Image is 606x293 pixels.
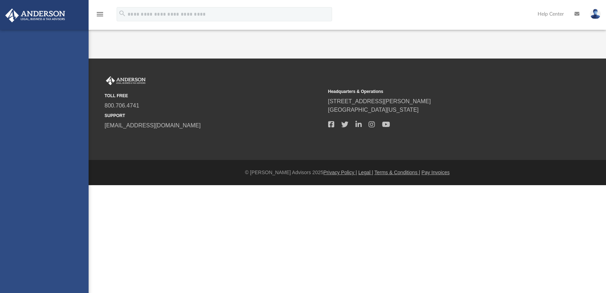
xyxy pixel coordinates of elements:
img: Anderson Advisors Platinum Portal [3,9,67,22]
img: Anderson Advisors Platinum Portal [105,76,147,85]
a: Privacy Policy | [324,170,357,175]
small: TOLL FREE [105,93,323,99]
small: Headquarters & Operations [328,88,547,95]
a: Legal | [358,170,373,175]
a: menu [96,13,104,18]
a: 800.706.4741 [105,103,139,109]
a: [EMAIL_ADDRESS][DOMAIN_NAME] [105,122,201,128]
div: © [PERSON_NAME] Advisors 2025 [89,169,606,176]
i: search [118,10,126,17]
a: Terms & Conditions | [375,170,420,175]
a: [STREET_ADDRESS][PERSON_NAME] [328,98,431,104]
small: SUPPORT [105,112,323,119]
a: [GEOGRAPHIC_DATA][US_STATE] [328,107,419,113]
a: Pay Invoices [421,170,449,175]
i: menu [96,10,104,18]
img: User Pic [590,9,601,19]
